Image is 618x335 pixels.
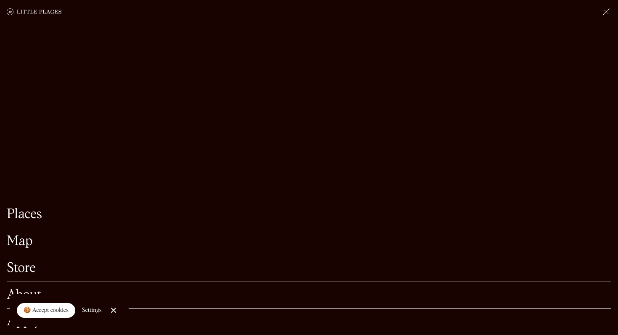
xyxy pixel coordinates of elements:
a: Map [7,235,611,248]
div: 🍪 Accept cookies [24,306,69,315]
a: Places [7,208,611,221]
a: Apply [7,315,611,328]
a: Close Cookie Popup [105,302,122,319]
a: 🍪 Accept cookies [17,303,75,318]
div: Settings [82,307,102,313]
a: Settings [82,301,102,320]
a: Store [7,262,611,275]
a: About [7,289,611,302]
